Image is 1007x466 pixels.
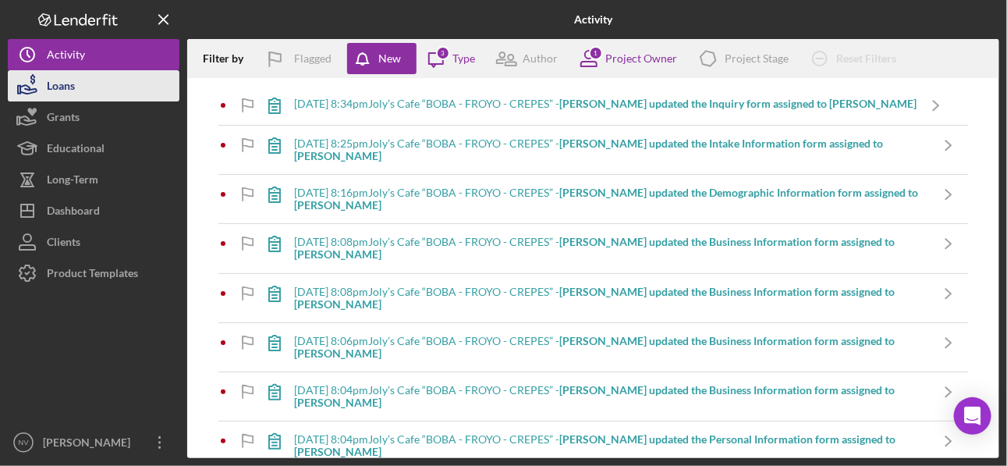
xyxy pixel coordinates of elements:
button: Flagged [255,43,347,74]
div: Filter by [203,52,255,65]
a: [DATE] 8:04pmJoly’s Cafe “BOBA - FROYO - CREPES” -[PERSON_NAME] updated the Business Information ... [255,372,968,421]
a: [DATE] 8:25pmJoly’s Cafe “BOBA - FROYO - CREPES” -[PERSON_NAME] updated the Intake Information fo... [255,126,968,174]
div: Educational [47,133,105,168]
div: [DATE] 8:04pm Joly’s Cafe “BOBA - FROYO - CREPES” - [294,433,929,458]
div: Loans [47,70,75,105]
div: Open Intercom Messenger [954,397,991,435]
div: Long-Term [47,164,98,199]
div: [DATE] 8:04pm Joly’s Cafe “BOBA - FROYO - CREPES” - [294,384,929,409]
b: [PERSON_NAME] updated the Intake Information form assigned to [PERSON_NAME] [294,137,883,162]
b: [PERSON_NAME] updated the Business Information form assigned to [PERSON_NAME] [294,235,895,261]
button: New [347,43,417,74]
div: Grants [47,101,80,137]
a: [DATE] 8:06pmJoly’s Cafe “BOBA - FROYO - CREPES” -[PERSON_NAME] updated the Business Information ... [255,323,968,372]
div: Clients [47,226,80,261]
b: [PERSON_NAME] updated the Personal Information form assigned to [PERSON_NAME] [294,432,895,458]
div: Reset Filters [836,43,896,74]
a: [DATE] 8:34pmJoly’s Cafe “BOBA - FROYO - CREPES” -[PERSON_NAME] updated the Inquiry form assigned... [255,86,956,125]
button: Reset Filters [800,43,912,74]
button: NV[PERSON_NAME] [8,427,179,458]
div: Author [523,52,558,65]
button: Product Templates [8,258,179,289]
button: Clients [8,226,179,258]
b: [PERSON_NAME] updated the Inquiry form assigned to [PERSON_NAME] [559,97,917,110]
a: [DATE] 8:08pmJoly’s Cafe “BOBA - FROYO - CREPES” -[PERSON_NAME] updated the Business Information ... [255,274,968,322]
div: [DATE] 8:34pm Joly’s Cafe “BOBA - FROYO - CREPES” - [294,98,917,110]
b: Activity [574,13,612,26]
button: Grants [8,101,179,133]
button: Dashboard [8,195,179,226]
div: Activity [47,39,85,74]
b: [PERSON_NAME] updated the Business Information form assigned to [PERSON_NAME] [294,383,895,409]
div: [DATE] 8:16pm Joly’s Cafe “BOBA - FROYO - CREPES” - [294,187,929,212]
div: [DATE] 8:25pm Joly’s Cafe “BOBA - FROYO - CREPES” - [294,137,929,162]
div: 3 [436,46,450,60]
text: NV [18,439,29,447]
div: [DATE] 8:08pm Joly’s Cafe “BOBA - FROYO - CREPES” - [294,286,929,311]
div: Product Templates [47,258,138,293]
div: Project Stage [725,52,789,65]
button: Long-Term [8,164,179,195]
a: [DATE] 8:16pmJoly’s Cafe “BOBA - FROYO - CREPES” -[PERSON_NAME] updated the Demographic Informati... [255,175,968,223]
button: Activity [8,39,179,70]
button: Loans [8,70,179,101]
a: [DATE] 8:08pmJoly’s Cafe “BOBA - FROYO - CREPES” -[PERSON_NAME] updated the Business Information ... [255,224,968,272]
div: [PERSON_NAME] [39,427,140,462]
div: Type [452,52,475,65]
div: New [378,43,401,74]
button: Educational [8,133,179,164]
div: Flagged [294,43,332,74]
b: [PERSON_NAME] updated the Business Information form assigned to [PERSON_NAME] [294,285,895,311]
div: [DATE] 8:06pm Joly’s Cafe “BOBA - FROYO - CREPES” - [294,335,929,360]
div: 1 [589,46,603,60]
div: [DATE] 8:08pm Joly’s Cafe “BOBA - FROYO - CREPES” - [294,236,929,261]
div: Dashboard [47,195,100,230]
div: Project Owner [605,52,677,65]
b: [PERSON_NAME] updated the Business Information form assigned to [PERSON_NAME] [294,334,895,360]
b: [PERSON_NAME] updated the Demographic Information form assigned to [PERSON_NAME] [294,186,918,212]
